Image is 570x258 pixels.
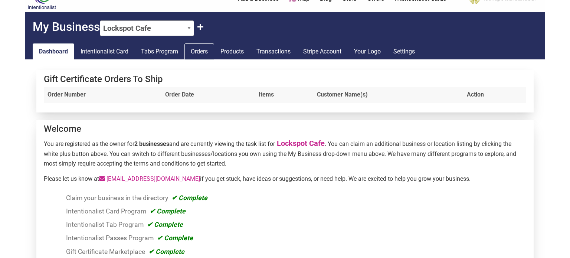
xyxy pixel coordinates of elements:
[66,206,523,216] li: Intentionalist Card Program
[99,175,200,182] a: [EMAIL_ADDRESS][DOMAIN_NAME]
[74,43,135,60] a: Intentionalist Card
[135,43,184,60] a: Tabs Program
[66,233,523,243] li: Intentionalist Passes Program
[387,43,421,60] a: Settings
[66,246,523,257] li: Gift Certificate Marketplace
[44,137,526,168] p: You are registered as the owner for and are currently viewing the task list for . You can claim a...
[214,43,250,60] a: Products
[25,12,545,36] h2: My Business
[33,43,74,60] a: Dashboard
[197,20,204,34] button: Claim Another
[44,87,161,103] th: Order Number
[66,219,523,230] li: Intentionalist Tab Program
[66,193,523,203] li: Claim your business in the directory
[348,43,387,60] a: Your Logo
[277,139,325,148] a: Lockspot Cafe
[44,174,526,184] p: Please let us know at if you get stuck, have ideas or suggestions, or need help. We are excited t...
[184,43,214,60] a: Orders
[161,87,255,103] th: Order Date
[297,43,348,60] a: Stripe Account
[255,87,313,103] th: Items
[313,87,463,103] th: Customer Name(s)
[250,43,297,60] a: Transactions
[134,140,169,147] strong: 2 businesses
[463,87,526,103] th: Action
[44,124,526,134] h4: Welcome
[44,74,526,85] h4: Gift Certificate Orders To Ship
